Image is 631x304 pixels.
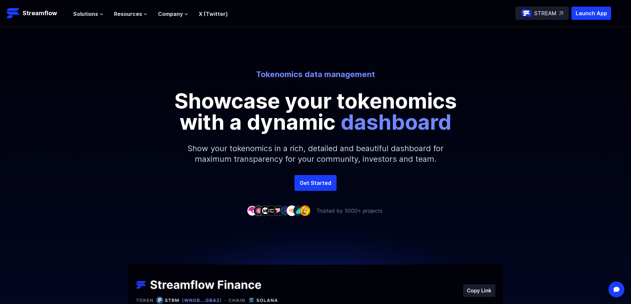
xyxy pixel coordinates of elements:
p: Show your tokenomics in a rich, detailed and beautiful dashboard for maximum transparency for you... [173,133,458,175]
p: Showcase your tokenomics with a dynamic [167,90,465,133]
span: Resources [114,10,142,18]
img: top-right-arrow.svg [559,11,563,15]
img: Streamflow Logo [7,7,20,20]
a: STREAM [515,7,569,20]
img: company-9 [300,205,310,216]
button: Company [158,10,188,18]
img: company-4 [267,205,277,216]
img: streamflow-logo-circle.png [521,8,532,19]
img: company-3 [260,205,271,216]
button: Solutions [73,10,103,18]
img: company-1 [247,205,257,216]
p: Trusted by 5000+ projects [316,207,383,215]
img: company-6 [280,205,290,216]
p: Tokenomics data management [132,69,499,80]
span: Company [158,10,183,18]
button: Launch App [571,7,611,20]
a: Streamflow [7,7,67,20]
a: X (Twitter) [199,11,228,17]
button: Resources [114,10,147,18]
p: Streamflow [23,9,57,18]
img: company-8 [293,205,304,216]
img: company-7 [287,205,297,216]
div: Open Intercom Messenger [608,282,624,297]
span: Solutions [73,10,98,18]
img: company-5 [273,205,284,216]
a: Get Started [294,175,337,191]
img: company-2 [253,205,264,216]
p: STREAM [534,9,556,17]
span: dashboard [341,109,451,135]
